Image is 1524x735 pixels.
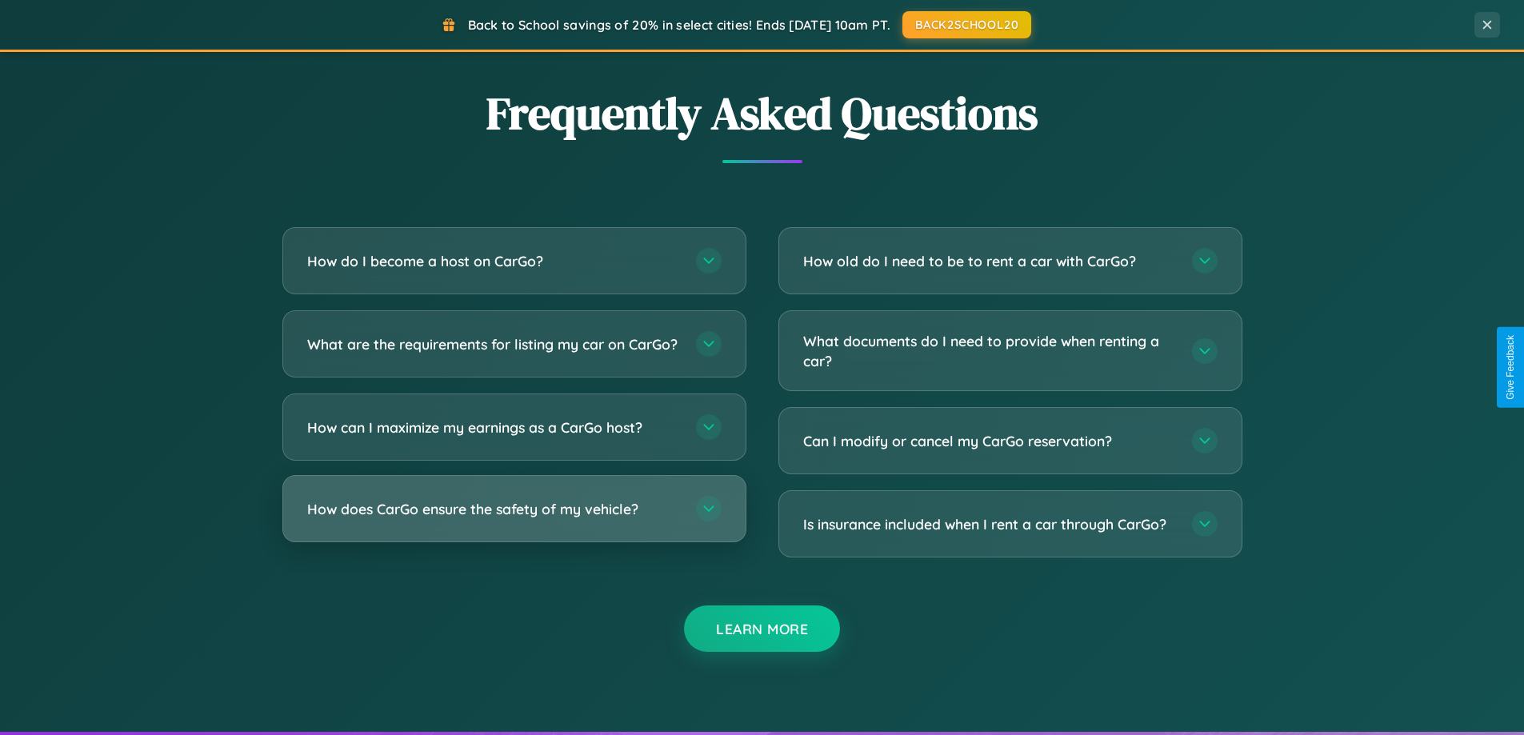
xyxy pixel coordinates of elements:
[803,514,1176,534] h3: Is insurance included when I rent a car through CarGo?
[902,11,1031,38] button: BACK2SCHOOL20
[1505,335,1516,400] div: Give Feedback
[803,431,1176,451] h3: Can I modify or cancel my CarGo reservation?
[803,251,1176,271] h3: How old do I need to be to rent a car with CarGo?
[307,251,680,271] h3: How do I become a host on CarGo?
[307,334,680,354] h3: What are the requirements for listing my car on CarGo?
[282,82,1242,144] h2: Frequently Asked Questions
[307,417,680,437] h3: How can I maximize my earnings as a CarGo host?
[803,331,1176,370] h3: What documents do I need to provide when renting a car?
[468,17,890,33] span: Back to School savings of 20% in select cities! Ends [DATE] 10am PT.
[307,499,680,519] h3: How does CarGo ensure the safety of my vehicle?
[684,605,840,652] button: Learn More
